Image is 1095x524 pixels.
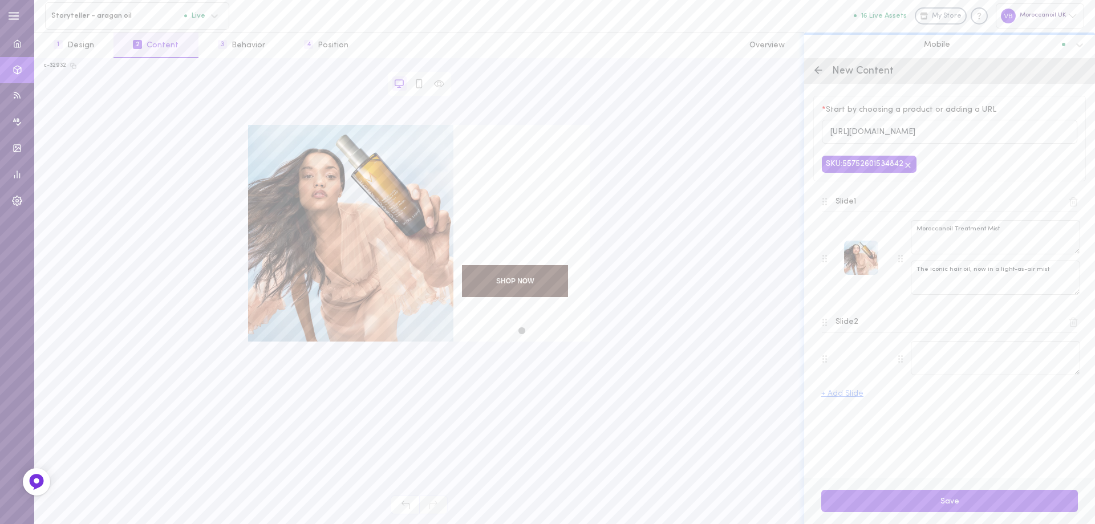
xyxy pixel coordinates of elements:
div: New Content [804,58,1095,84]
button: Save [821,490,1078,512]
span: Slide 2 [836,316,858,328]
a: My Store [915,7,967,25]
span: 2 [133,40,142,49]
a: SKU:55752601534842 [826,160,903,168]
span: SHOP NOW [462,265,568,297]
span: Moroccanoil Treatment Mist [462,169,582,209]
span: 3 [218,40,227,49]
button: Overview [730,33,804,58]
a: 16 Live Assets [854,12,915,20]
textarea: The iconic hair oil, now in a light-as-air mist [911,261,1080,295]
button: 1Design [34,33,113,58]
button: 3Behavior [198,33,285,58]
span: My Store [932,11,962,22]
button: 4Position [285,33,368,58]
button: + Add Slide [821,390,863,398]
span: Storyteller - aragan oil [51,11,184,20]
span: 4 [304,40,313,49]
span: The iconic hair oil, now in a light-as-air mist [462,209,582,250]
span: Undo [391,495,419,514]
span: Mobile [924,39,950,50]
span: Slide 1 [836,196,856,208]
span: Redo [419,495,448,514]
div: c-32932 [44,62,66,70]
span: Live [184,12,205,19]
button: 2Content [113,33,198,58]
div: move to slide 1 [517,326,527,336]
span: 1 [54,40,63,49]
textarea: Moroccanoil Treatment Mist [911,220,1080,254]
span: Start by choosing a product or adding a URL [822,104,1077,116]
img: Feedback Button [28,473,45,490]
input: Choose a page, SKU or insert a specific URL [822,120,1077,144]
div: Knowledge center [971,7,988,25]
div: Moroccanoil UK [996,3,1084,28]
button: 16 Live Assets [854,12,907,19]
